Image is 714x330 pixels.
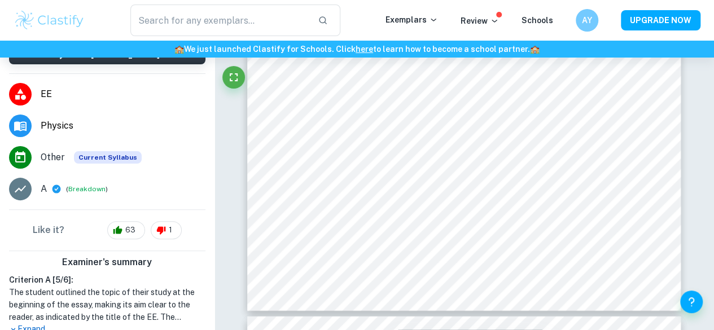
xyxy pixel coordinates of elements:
h6: AY [581,14,594,27]
div: This exemplar is based on the current syllabus. Feel free to refer to it for inspiration/ideas wh... [74,151,142,164]
button: Help and Feedback [680,291,703,313]
input: Search for any exemplars... [130,5,309,36]
p: A [41,182,47,196]
button: UPGRADE NOW [621,10,700,30]
button: Fullscreen [222,66,245,89]
span: 63 [119,225,142,236]
div: 1 [151,221,182,239]
span: Physics [41,119,205,133]
h6: Like it? [33,223,64,237]
img: Clastify logo [14,9,85,32]
span: 🏫 [174,45,184,54]
span: EE [41,87,205,101]
a: here [356,45,373,54]
h6: Criterion A [ 5 / 6 ]: [9,274,205,286]
span: ( ) [66,184,108,195]
button: Breakdown [68,184,106,194]
span: Other [41,151,65,164]
p: Review [461,15,499,27]
h1: The student outlined the topic of their study at the beginning of the essay, making its aim clear... [9,286,205,323]
div: 63 [107,221,145,239]
h6: Examiner's summary [5,256,210,269]
span: 1 [163,225,178,236]
span: Current Syllabus [74,151,142,164]
p: Exemplars [386,14,438,26]
h6: We just launched Clastify for Schools. Click to learn how to become a school partner. [2,43,712,55]
span: 🏫 [530,45,540,54]
button: AY [576,9,598,32]
a: Schools [522,16,553,25]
